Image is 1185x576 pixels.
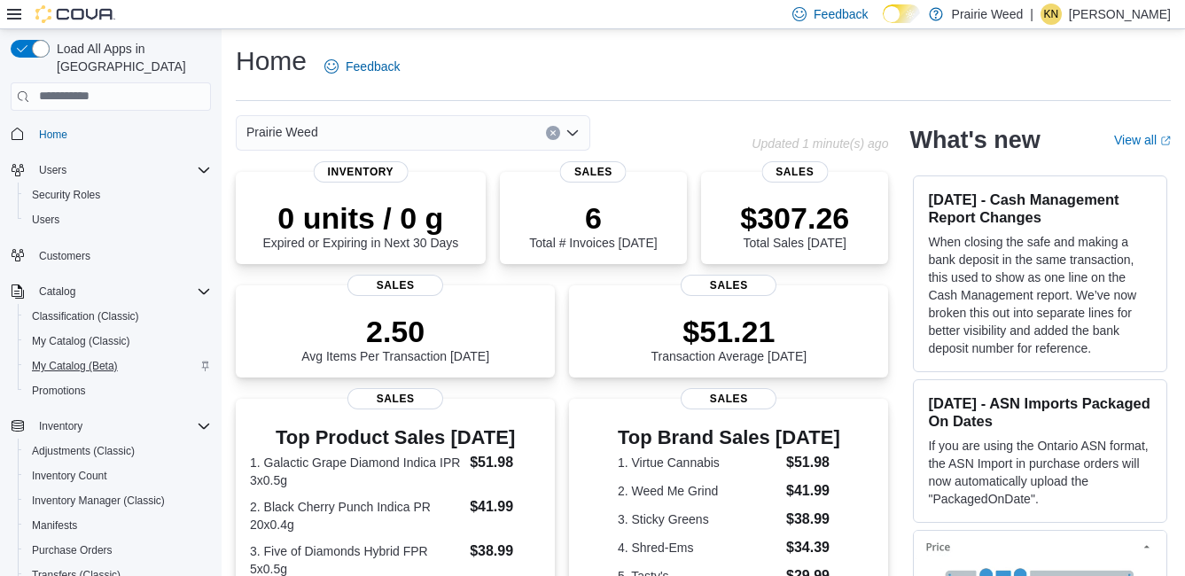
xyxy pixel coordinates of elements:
[786,480,840,502] dd: $41.99
[25,380,93,401] a: Promotions
[546,126,560,140] button: Clear input
[18,329,218,354] button: My Catalog (Classic)
[39,284,75,299] span: Catalog
[25,380,211,401] span: Promotions
[32,416,211,437] span: Inventory
[4,121,218,147] button: Home
[18,304,218,329] button: Classification (Classic)
[250,498,463,533] dt: 2. Black Cherry Punch Indica PR 20x0.4g
[262,200,458,236] p: 0 units / 0 g
[39,419,82,433] span: Inventory
[25,540,120,561] a: Purchase Orders
[35,5,115,23] img: Cova
[470,541,541,562] dd: $38.99
[618,539,779,557] dt: 4. Shred-Ems
[301,314,489,349] p: 2.50
[39,128,67,142] span: Home
[909,126,1040,154] h2: What's new
[761,161,828,183] span: Sales
[250,427,541,448] h3: Top Product Sales [DATE]
[928,191,1152,226] h3: [DATE] - Cash Management Report Changes
[1160,136,1171,146] svg: External link
[32,359,118,373] span: My Catalog (Beta)
[250,454,463,489] dt: 1. Galactic Grape Diamond Indica IPR 3x0.5g
[32,213,59,227] span: Users
[346,58,400,75] span: Feedback
[25,515,84,536] a: Manifests
[50,40,211,75] span: Load All Apps in [GEOGRAPHIC_DATA]
[560,161,627,183] span: Sales
[928,394,1152,430] h3: [DATE] - ASN Imports Packaged On Dates
[32,281,82,302] button: Catalog
[25,540,211,561] span: Purchase Orders
[32,188,100,202] span: Security Roles
[470,452,541,473] dd: $51.98
[18,463,218,488] button: Inventory Count
[18,513,218,538] button: Manifests
[1114,133,1171,147] a: View allExternal link
[347,388,443,409] span: Sales
[32,281,211,302] span: Catalog
[32,124,74,145] a: Home
[32,416,90,437] button: Inventory
[786,509,840,530] dd: $38.99
[25,331,211,352] span: My Catalog (Classic)
[301,314,489,363] div: Avg Items Per Transaction [DATE]
[1030,4,1033,25] p: |
[18,439,218,463] button: Adjustments (Classic)
[25,440,142,462] a: Adjustments (Classic)
[740,200,849,250] div: Total Sales [DATE]
[32,160,211,181] span: Users
[246,121,318,143] span: Prairie Weed
[18,538,218,563] button: Purchase Orders
[928,437,1152,508] p: If you are using the Ontario ASN format, the ASN Import in purchase orders will now automatically...
[651,314,807,363] div: Transaction Average [DATE]
[740,200,849,236] p: $307.26
[39,163,66,177] span: Users
[529,200,657,250] div: Total # Invoices [DATE]
[25,306,146,327] a: Classification (Classic)
[25,490,211,511] span: Inventory Manager (Classic)
[786,452,840,473] dd: $51.98
[18,354,218,378] button: My Catalog (Beta)
[25,465,211,486] span: Inventory Count
[25,184,211,206] span: Security Roles
[470,496,541,518] dd: $41.99
[618,482,779,500] dt: 2. Weed Me Grind
[952,4,1024,25] p: Prairie Weed
[32,160,74,181] button: Users
[565,126,580,140] button: Open list of options
[347,275,443,296] span: Sales
[32,469,107,483] span: Inventory Count
[618,454,779,471] dt: 1. Virtue Cannabis
[786,537,840,558] dd: $34.39
[25,209,211,230] span: Users
[1041,4,1062,25] div: Kristen Neufeld
[4,279,218,304] button: Catalog
[18,207,218,232] button: Users
[18,378,218,403] button: Promotions
[18,183,218,207] button: Security Roles
[25,515,211,536] span: Manifests
[4,158,218,183] button: Users
[32,245,211,267] span: Customers
[18,488,218,513] button: Inventory Manager (Classic)
[1044,4,1059,25] span: KN
[32,334,130,348] span: My Catalog (Classic)
[25,184,107,206] a: Security Roles
[32,384,86,398] span: Promotions
[618,510,779,528] dt: 3. Sticky Greens
[681,388,776,409] span: Sales
[25,355,211,377] span: My Catalog (Beta)
[25,490,172,511] a: Inventory Manager (Classic)
[651,314,807,349] p: $51.21
[681,275,776,296] span: Sales
[32,309,139,323] span: Classification (Classic)
[25,209,66,230] a: Users
[262,200,458,250] div: Expired or Expiring in Next 30 Days
[32,518,77,533] span: Manifests
[928,233,1152,357] p: When closing the safe and making a bank deposit in the same transaction, this used to show as one...
[25,306,211,327] span: Classification (Classic)
[32,123,211,145] span: Home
